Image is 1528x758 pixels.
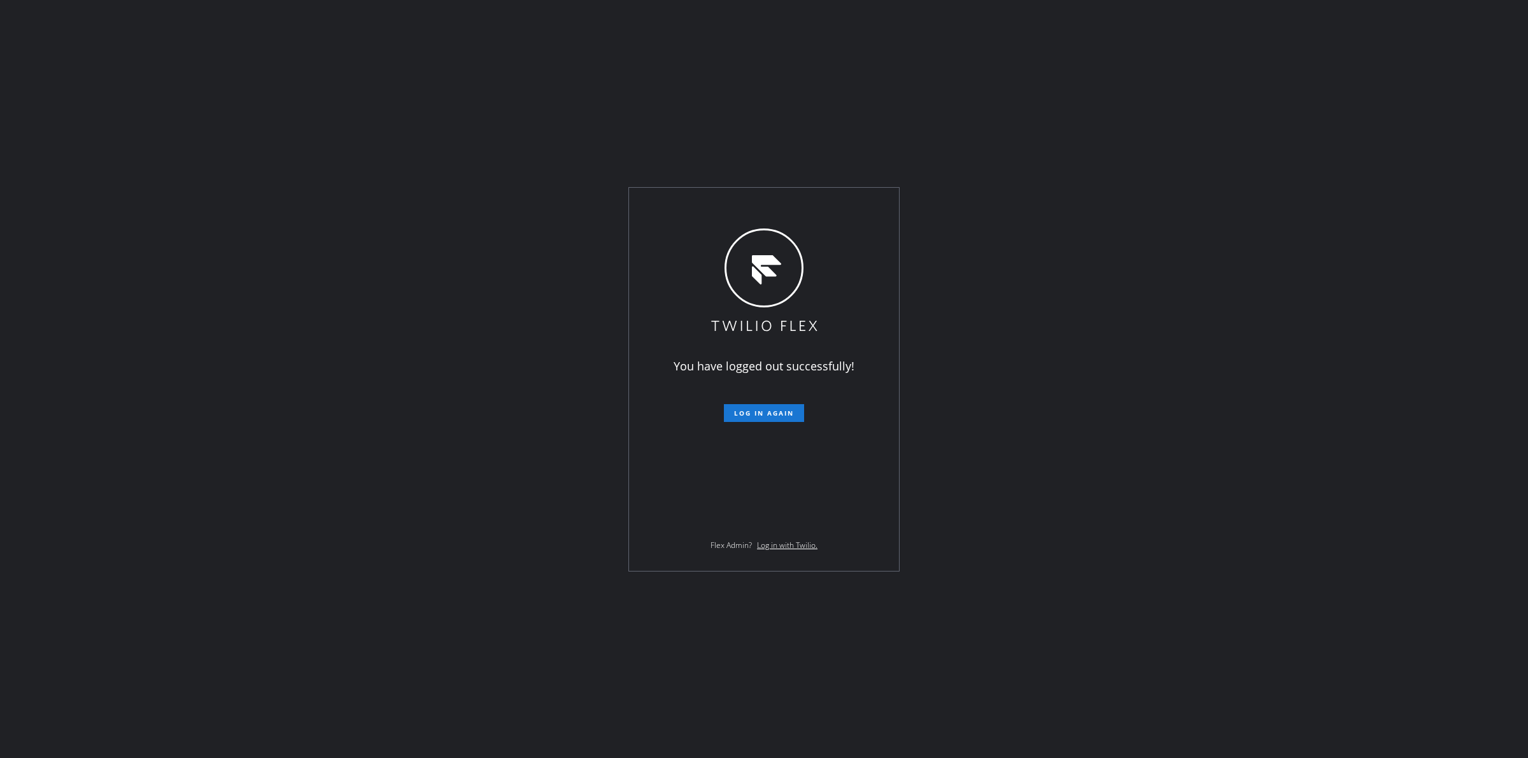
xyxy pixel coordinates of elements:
a: Log in with Twilio. [757,540,817,551]
button: Log in again [724,404,804,422]
span: You have logged out successfully! [674,358,854,374]
span: Log in again [734,409,794,418]
span: Flex Admin? [711,540,752,551]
